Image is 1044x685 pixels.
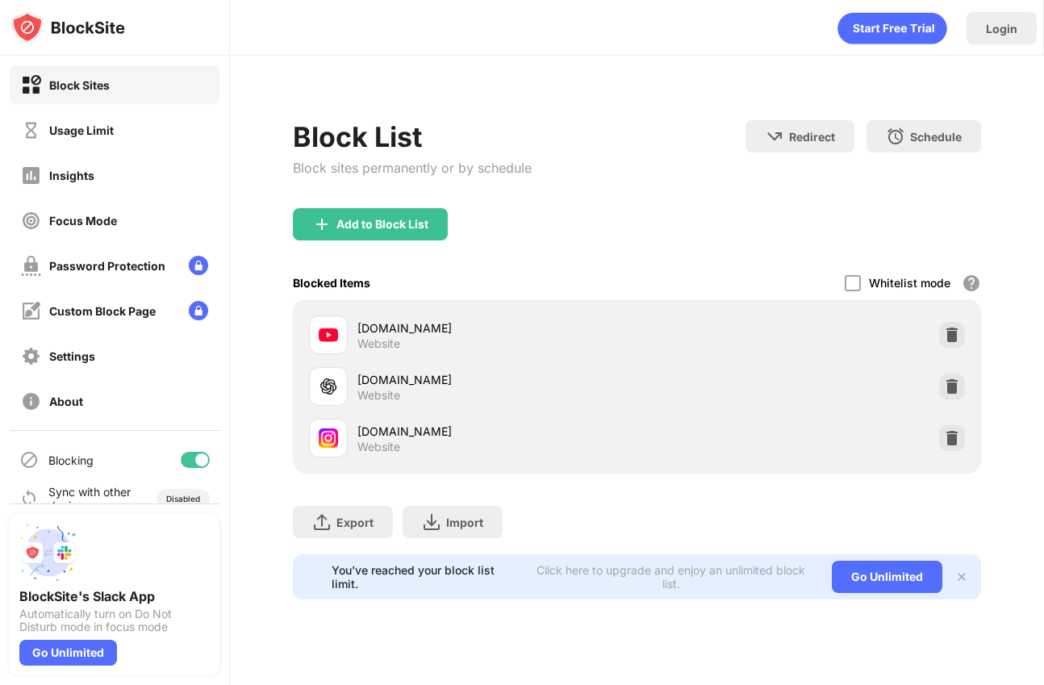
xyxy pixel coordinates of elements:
[319,377,338,396] img: favicons
[529,563,812,591] div: Click here to upgrade and enjoy an unlimited block list.
[48,453,94,467] div: Blocking
[357,320,637,336] div: [DOMAIN_NAME]
[319,428,338,448] img: favicons
[21,211,41,231] img: focus-off.svg
[869,276,950,290] div: Whitelist mode
[21,256,41,276] img: password-protection-off.svg
[293,160,532,176] div: Block sites permanently or by schedule
[21,391,41,411] img: about-off.svg
[336,516,374,529] div: Export
[910,130,962,144] div: Schedule
[986,22,1017,36] div: Login
[19,450,39,470] img: blocking-icon.svg
[357,336,400,351] div: Website
[19,524,77,582] img: push-slack.svg
[49,304,156,318] div: Custom Block Page
[189,256,208,275] img: lock-menu.svg
[319,325,338,345] img: favicons
[955,570,968,583] img: x-button.svg
[166,494,200,503] div: Disabled
[837,12,947,44] div: animation
[49,78,110,92] div: Block Sites
[19,640,117,666] div: Go Unlimited
[49,123,114,137] div: Usage Limit
[49,214,117,228] div: Focus Mode
[293,276,370,290] div: Blocked Items
[832,561,942,593] div: Go Unlimited
[189,301,208,320] img: lock-menu.svg
[21,165,41,186] img: insights-off.svg
[21,120,41,140] img: time-usage-off.svg
[48,485,132,512] div: Sync with other devices
[19,588,210,604] div: BlockSite's Slack App
[11,11,125,44] img: logo-blocksite.svg
[357,440,400,454] div: Website
[19,489,39,508] img: sync-icon.svg
[49,395,83,408] div: About
[21,301,41,321] img: customize-block-page-off.svg
[49,169,94,182] div: Insights
[357,371,637,388] div: [DOMAIN_NAME]
[19,608,210,633] div: Automatically turn on Do Not Disturb mode in focus mode
[49,259,165,273] div: Password Protection
[49,349,95,363] div: Settings
[357,423,637,440] div: [DOMAIN_NAME]
[332,563,520,591] div: You’ve reached your block list limit.
[336,218,428,231] div: Add to Block List
[789,130,835,144] div: Redirect
[293,120,532,153] div: Block List
[357,388,400,403] div: Website
[21,346,41,366] img: settings-off.svg
[21,75,41,95] img: block-on.svg
[446,516,483,529] div: Import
